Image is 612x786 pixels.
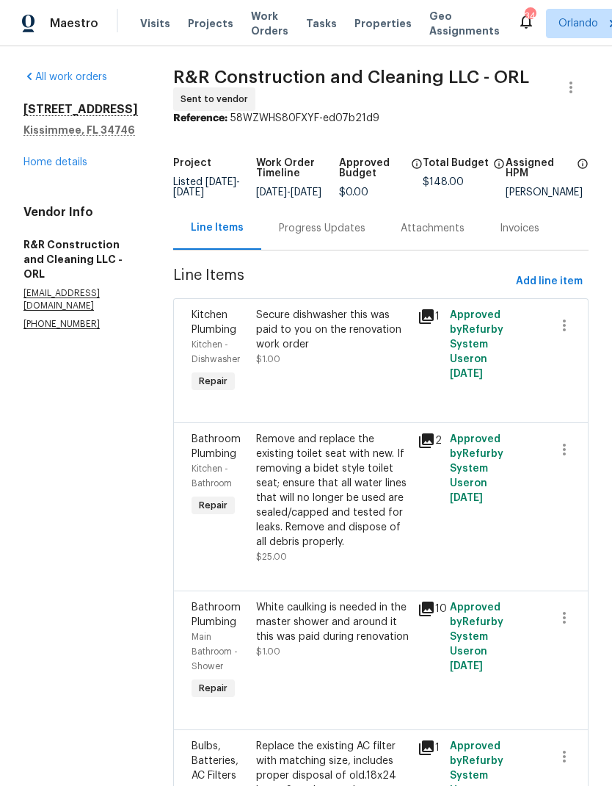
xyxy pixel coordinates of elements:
span: $1.00 [256,355,280,364]
span: Bulbs, Batteries, AC Filters [192,741,238,781]
span: The total cost of line items that have been approved by both Opendoor and the Trade Partner. This... [411,158,423,187]
span: $25.00 [256,552,287,561]
div: Attachments [401,221,465,236]
h4: Vendor Info [23,205,138,220]
h5: Work Order Timeline [256,158,339,179]
h5: R&R Construction and Cleaning LLC - ORL [23,237,138,281]
div: 34 [525,9,535,24]
h5: Project [173,158,211,168]
span: [DATE] [450,661,483,671]
span: Bathroom Plumbing [192,434,241,459]
span: The total cost of line items that have been proposed by Opendoor. This sum includes line items th... [493,158,505,177]
span: The hpm assigned to this work order. [577,158,589,187]
span: $148.00 [423,177,464,187]
div: Line Items [191,220,244,235]
div: Remove and replace the existing toilet seat with new. If removing a bidet style toilet seat; ensu... [256,432,409,549]
span: Orlando [558,16,598,31]
span: Projects [188,16,233,31]
span: Kitchen - Dishwasher [192,340,240,364]
span: [DATE] [205,177,236,187]
span: Sent to vendor [181,92,254,107]
span: Add line item [516,273,583,291]
span: Line Items [173,268,510,295]
span: - [256,187,321,198]
div: 1 [418,308,441,325]
span: Main Bathroom - Shower [192,632,238,671]
div: Invoices [500,221,539,236]
span: Properties [354,16,412,31]
span: Bathroom Plumbing [192,602,241,627]
span: [DATE] [291,187,321,198]
h5: Assigned HPM [506,158,572,179]
div: Progress Updates [279,221,365,236]
div: Secure dishwasher this was paid to you on the renovation work order [256,308,409,352]
span: [DATE] [450,493,483,503]
span: Approved by Refurby System User on [450,310,503,379]
div: 58WZWHS80FXYF-ed07b21d9 [173,111,589,126]
div: White caulking is needed in the master shower and around it this was paid during renovation [256,600,409,644]
span: Listed [173,177,240,198]
span: Kitchen Plumbing [192,310,236,335]
span: Maestro [50,16,98,31]
span: Geo Assignments [429,9,500,38]
span: - [173,177,240,198]
span: R&R Construction and Cleaning LLC - ORL [173,68,529,86]
b: Reference: [173,113,227,123]
span: $1.00 [256,647,280,656]
span: Approved by Refurby System User on [450,602,503,671]
div: 10 [418,600,441,618]
span: [DATE] [450,369,483,379]
button: Add line item [510,268,589,295]
a: Home details [23,157,87,167]
span: Repair [193,374,233,389]
span: Tasks [306,18,337,29]
span: Kitchen - Bathroom [192,464,232,488]
span: Approved by Refurby System User on [450,434,503,503]
span: [DATE] [173,187,204,198]
a: All work orders [23,72,107,82]
span: $0.00 [339,187,368,198]
span: Visits [140,16,170,31]
h5: Approved Budget [339,158,406,179]
h5: Total Budget [423,158,489,168]
div: 1 [418,739,441,757]
span: Repair [193,498,233,513]
div: [PERSON_NAME] [506,187,589,198]
div: 2 [418,432,441,450]
span: [DATE] [256,187,287,198]
span: Work Orders [251,9,288,38]
span: Repair [193,681,233,696]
